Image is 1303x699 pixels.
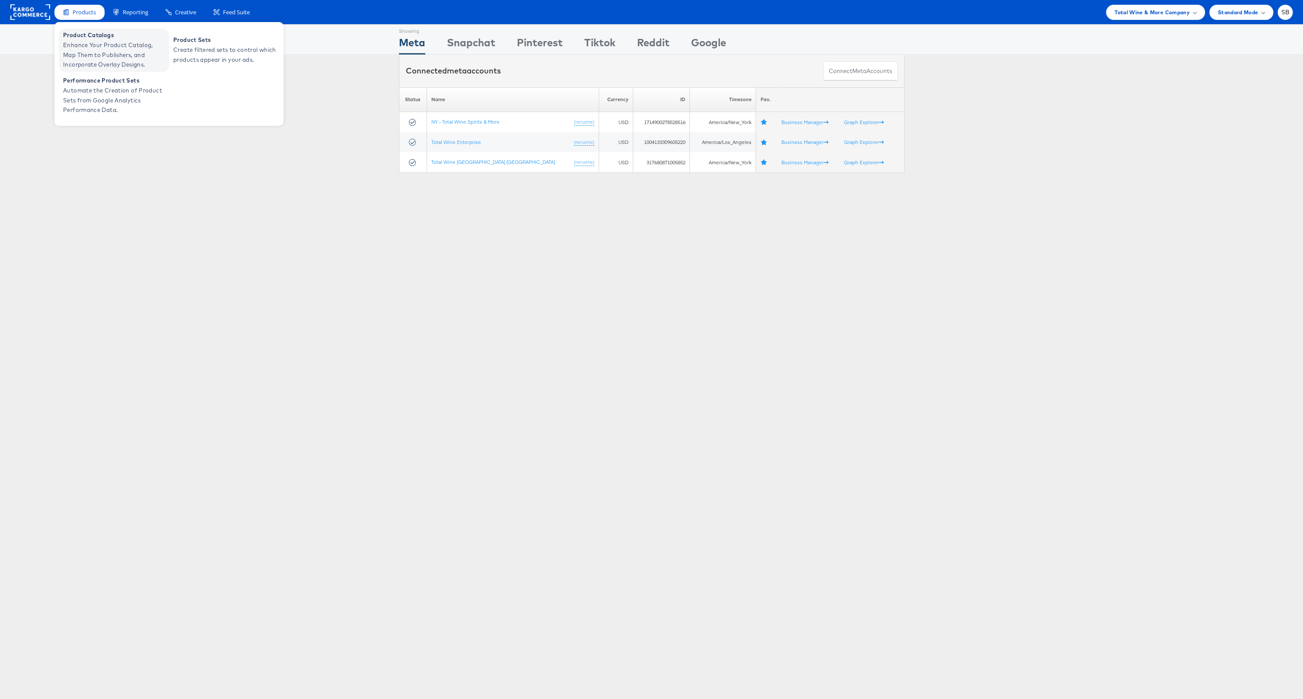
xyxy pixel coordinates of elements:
th: Name [427,87,599,112]
td: USD [599,152,633,172]
a: Performance Product Sets Automate the Creation of Product Sets from Google Analytics Performance ... [59,74,169,117]
span: Product Catalogs [63,30,167,40]
th: Currency [599,87,633,112]
td: America/New_York [690,112,756,132]
span: Create filtered sets to control which products appear in your ads. [173,45,277,65]
span: Product Sets [173,35,277,45]
a: NY - Total Wine Spirits & More [431,118,500,125]
a: (rename) [574,139,594,146]
a: (rename) [574,159,594,166]
a: Total Wine Enterprise [431,139,481,145]
a: Business Manager [781,139,828,145]
div: Meta [399,35,425,54]
button: ConnectmetaAccounts [823,61,898,81]
div: Showing [399,25,425,35]
a: Business Manager [781,159,828,166]
span: meta [447,66,467,76]
th: Timezone [690,87,756,112]
a: Product Sets Create filtered sets to control which products appear in your ads. [169,29,279,72]
td: 1714900278528516 [633,112,690,132]
span: Automate the Creation of Product Sets from Google Analytics Performance Data. [63,86,167,115]
div: Tiktok [584,35,615,54]
td: America/New_York [690,152,756,172]
th: Status [399,87,427,112]
td: America/Los_Angeles [690,132,756,153]
a: Graph Explorer [844,159,884,166]
span: Total Wine & More Company [1115,8,1190,17]
td: USD [599,132,633,153]
div: Connected accounts [406,65,501,77]
span: Enhance Your Product Catalog, Map Them to Publishers, and Incorporate Overlay Designs. [63,40,167,70]
a: Total Wine [GEOGRAPHIC_DATA] [GEOGRAPHIC_DATA] [431,159,555,165]
span: Reporting [123,8,148,16]
a: (rename) [574,118,594,126]
span: Performance Product Sets [63,76,167,86]
th: ID [633,87,690,112]
a: Business Manager [781,119,828,125]
a: Graph Explorer [844,139,884,145]
span: Feed Suite [223,8,250,16]
div: Snapchat [447,35,495,54]
span: Standard Mode [1218,8,1258,17]
div: Reddit [637,35,669,54]
span: Products [73,8,96,16]
span: Creative [175,8,196,16]
td: 317680871005852 [633,152,690,172]
td: 1004133309605220 [633,132,690,153]
span: SB [1281,10,1289,15]
div: Google [691,35,726,54]
td: USD [599,112,633,132]
div: Pinterest [517,35,563,54]
a: Graph Explorer [844,119,884,125]
span: meta [852,67,867,75]
a: Product Catalogs Enhance Your Product Catalog, Map Them to Publishers, and Incorporate Overlay De... [59,29,169,72]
